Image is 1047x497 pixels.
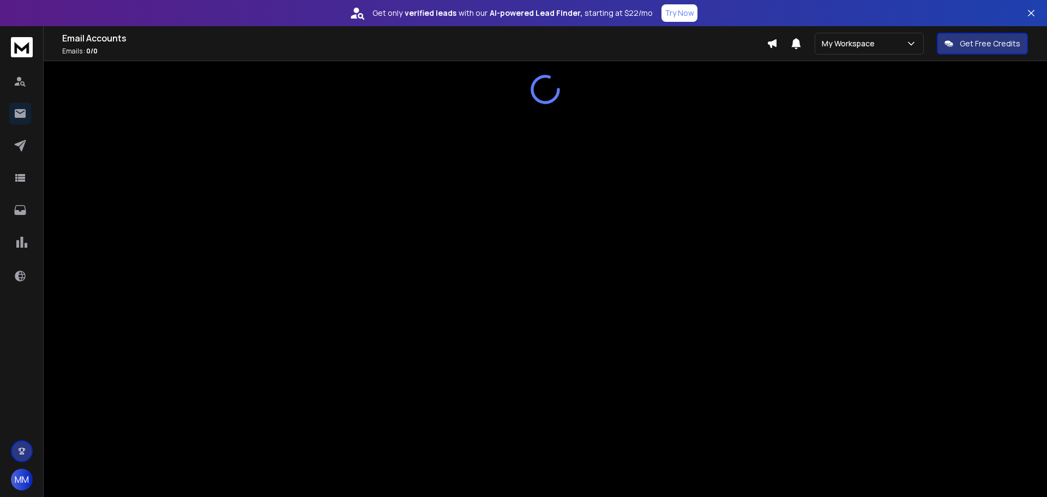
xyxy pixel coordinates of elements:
span: 0 / 0 [86,46,98,56]
p: My Workspace [822,38,879,49]
button: MM [11,469,33,490]
p: Get Free Credits [960,38,1020,49]
p: Get only with our starting at $22/mo [372,8,653,19]
button: Get Free Credits [937,33,1028,55]
strong: verified leads [405,8,456,19]
button: Try Now [661,4,697,22]
p: Emails : [62,47,767,56]
p: Try Now [665,8,694,19]
h1: Email Accounts [62,32,767,45]
img: logo [11,37,33,57]
strong: AI-powered Lead Finder, [490,8,582,19]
